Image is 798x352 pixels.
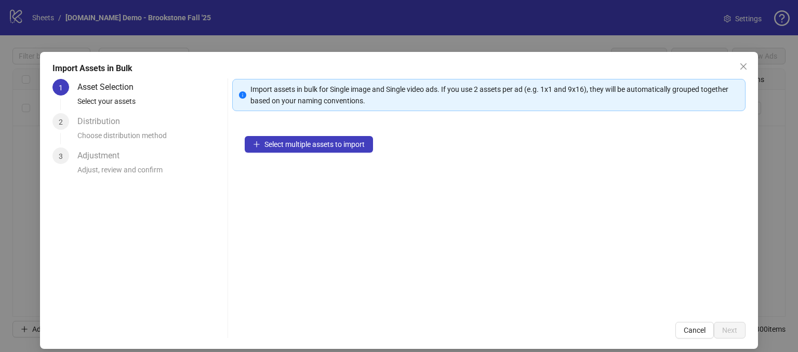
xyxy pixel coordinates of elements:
[714,322,746,339] button: Next
[104,290,208,331] button: Messages
[52,62,746,75] div: Import Assets in Bulk
[179,17,197,35] div: Close
[21,168,174,179] div: Documentation
[21,74,187,109] p: Hi [PERSON_NAME] 👋
[239,91,246,99] span: info-circle
[59,84,63,92] span: 1
[264,140,365,148] span: Select multiple assets to import
[21,201,187,212] div: Create a ticket
[15,216,193,236] div: Report a Bug
[739,62,748,71] span: close
[21,221,174,232] div: Report a Bug
[40,316,63,323] span: Home
[59,118,63,126] span: 2
[138,316,174,323] span: Messages
[250,84,739,106] div: Import assets in bulk for Single image and Single video ads. If you use 2 assets per ad (e.g. 1x1...
[15,144,193,164] a: Request a feature
[77,79,142,96] div: Asset Selection
[21,109,187,127] p: How can we help?
[245,136,373,153] button: Select multiple assets to import
[684,326,706,334] span: Cancel
[77,113,128,130] div: Distribution
[77,96,223,113] div: Select your assets
[675,322,714,339] button: Cancel
[21,148,174,159] div: Request a feature
[253,141,260,148] span: plus
[77,147,128,164] div: Adjustment
[77,164,223,182] div: Adjust, review and confirm
[59,152,63,160] span: 3
[735,58,752,75] button: Close
[77,130,223,147] div: Choose distribution method
[15,164,193,183] a: Documentation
